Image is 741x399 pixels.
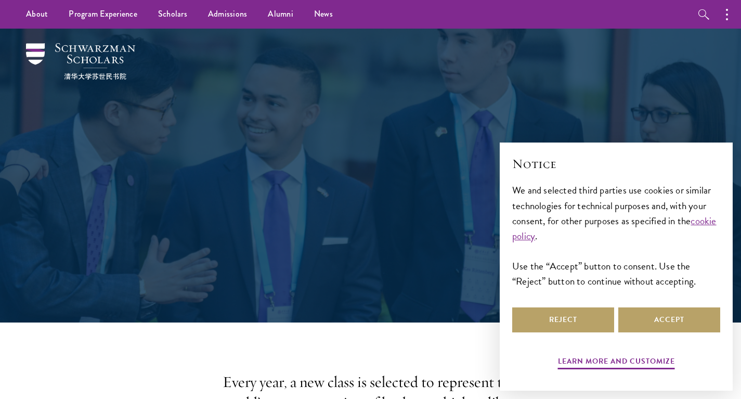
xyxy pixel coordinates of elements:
[512,155,720,173] h2: Notice
[558,355,675,371] button: Learn more and customize
[512,307,614,332] button: Reject
[618,307,720,332] button: Accept
[512,213,717,243] a: cookie policy
[26,43,135,80] img: Schwarzman Scholars
[512,183,720,288] div: We and selected third parties use cookies or similar technologies for technical purposes and, wit...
